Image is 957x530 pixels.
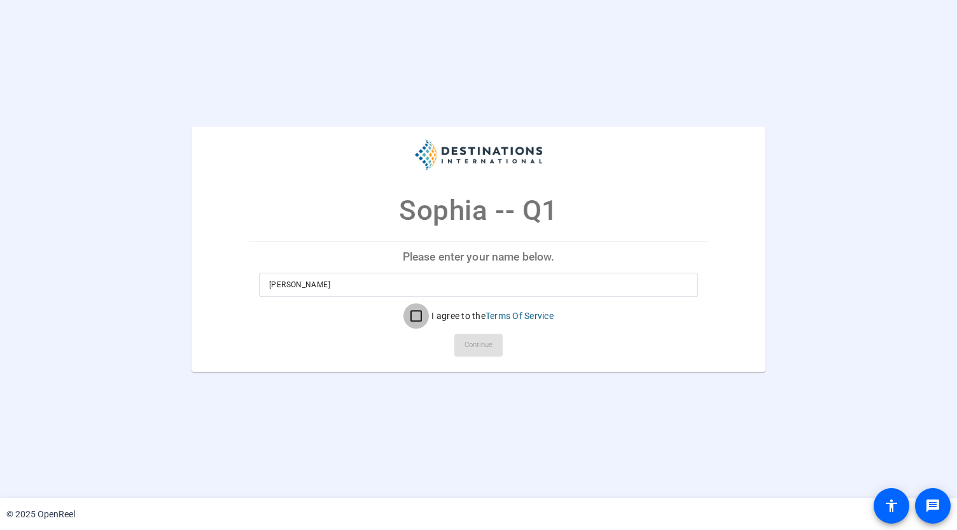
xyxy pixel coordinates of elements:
[415,139,542,170] img: company-logo
[399,189,558,231] p: Sophia -- Q1
[884,498,899,513] mat-icon: accessibility
[269,277,688,292] input: Enter your name
[925,498,940,513] mat-icon: message
[429,309,554,322] label: I agree to the
[6,508,75,521] div: © 2025 OpenReel
[485,311,554,321] a: Terms Of Service
[249,241,708,272] p: Please enter your name below.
